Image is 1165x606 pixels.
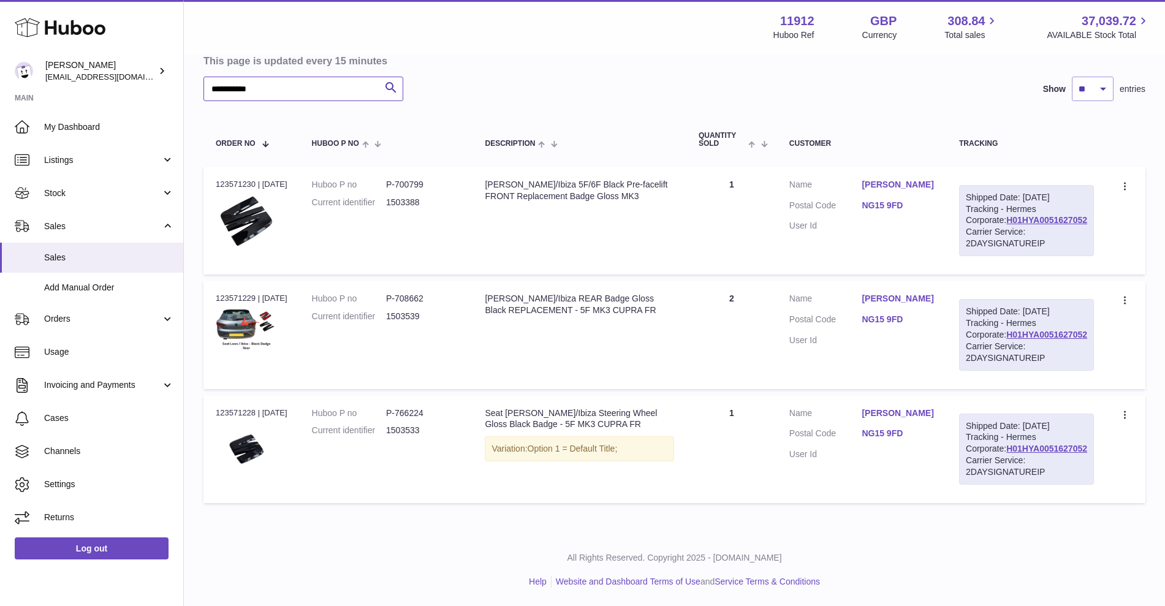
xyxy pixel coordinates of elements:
dt: Huboo P no [312,179,386,191]
span: entries [1120,83,1145,95]
strong: GBP [870,13,897,29]
dt: Postal Code [789,200,862,214]
h3: This page is updated every 15 minutes [203,54,1142,67]
a: NG15 9FD [862,314,935,325]
img: PhotoRoom-20230430_171745.jpg [216,422,277,477]
label: Show [1043,83,1066,95]
span: 37,039.72 [1082,13,1136,29]
img: $_57.PNG [216,308,277,354]
span: Invoicing and Payments [44,379,161,391]
span: Listings [44,154,161,166]
div: Carrier Service: 2DAYSIGNATUREIP [966,455,1087,478]
dd: P-766224 [386,407,460,419]
dd: P-700799 [386,179,460,191]
div: Tracking - Hermes Corporate: [959,185,1094,256]
dd: 1503388 [386,197,460,208]
dt: Postal Code [789,314,862,328]
td: 1 [686,395,777,503]
a: Service Terms & Conditions [715,577,820,586]
li: and [552,576,820,588]
div: Tracking [959,140,1094,148]
dt: Name [789,407,862,422]
dd: 1503533 [386,425,460,436]
span: Channels [44,445,174,457]
span: Description [485,140,535,148]
div: 123571229 | [DATE] [216,293,287,304]
a: NG15 9FD [862,200,935,211]
dt: User Id [789,335,862,346]
div: 123571230 | [DATE] [216,179,287,190]
div: 123571228 | [DATE] [216,407,287,419]
span: Settings [44,479,174,490]
dt: User Id [789,220,862,232]
span: [EMAIL_ADDRESS][DOMAIN_NAME] [45,72,180,81]
a: Website and Dashboard Terms of Use [556,577,700,586]
a: Log out [15,537,169,559]
img: info@carbonmyride.com [15,62,33,80]
span: Stock [44,187,161,199]
div: Seat [PERSON_NAME]/Ibiza Steering Wheel Gloss Black Badge - 5F MK3 CUPRA FR [485,407,674,431]
div: Shipped Date: [DATE] [966,306,1087,317]
span: Order No [216,140,256,148]
span: Option 1 = Default Title; [528,444,618,453]
dt: Current identifier [312,311,386,322]
span: Sales [44,252,174,263]
span: Cases [44,412,174,424]
td: 2 [686,281,777,388]
dt: Huboo P no [312,293,386,305]
div: Huboo Ref [773,29,814,41]
span: Orders [44,313,161,325]
span: Huboo P no [312,140,359,148]
div: [PERSON_NAME]/Ibiza REAR Badge Gloss Black REPLACEMENT - 5F MK3 CUPRA FR [485,293,674,316]
dd: P-708662 [386,293,460,305]
strong: 11912 [780,13,814,29]
div: Shipped Date: [DATE] [966,192,1087,203]
a: [PERSON_NAME] [862,407,935,419]
span: My Dashboard [44,121,174,133]
a: Help [529,577,547,586]
div: [PERSON_NAME]/Ibiza 5F/6F Black Pre-facelift FRONT Replacement Badge Gloss MK3 [485,179,674,202]
dd: 1503539 [386,311,460,322]
p: All Rights Reserved. Copyright 2025 - [DOMAIN_NAME] [194,552,1155,564]
a: 37,039.72 AVAILABLE Stock Total [1047,13,1150,41]
span: Returns [44,512,174,523]
a: NG15 9FD [862,428,935,439]
span: Total sales [944,29,999,41]
span: Quantity Sold [699,132,746,148]
div: Carrier Service: 2DAYSIGNATUREIP [966,226,1087,249]
dt: Current identifier [312,197,386,208]
dt: Name [789,293,862,308]
div: Customer [789,140,935,148]
a: H01HYA0051627052 [1006,444,1087,453]
img: $_1.PNG [216,194,277,249]
a: 308.84 Total sales [944,13,999,41]
a: H01HYA0051627052 [1006,215,1087,225]
dt: Postal Code [789,428,862,442]
div: [PERSON_NAME] [45,59,156,83]
div: Carrier Service: 2DAYSIGNATUREIP [966,341,1087,364]
span: Sales [44,221,161,232]
dt: Current identifier [312,425,386,436]
span: Add Manual Order [44,282,174,294]
div: Currency [862,29,897,41]
div: Tracking - Hermes Corporate: [959,299,1094,370]
a: [PERSON_NAME] [862,293,935,305]
dt: Name [789,179,862,194]
span: 308.84 [947,13,985,29]
div: Variation: [485,436,674,461]
dt: User Id [789,449,862,460]
span: Usage [44,346,174,358]
div: Shipped Date: [DATE] [966,420,1087,432]
td: 1 [686,167,777,275]
dt: Huboo P no [312,407,386,419]
span: AVAILABLE Stock Total [1047,29,1150,41]
a: H01HYA0051627052 [1006,330,1087,339]
div: Tracking - Hermes Corporate: [959,414,1094,485]
a: [PERSON_NAME] [862,179,935,191]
